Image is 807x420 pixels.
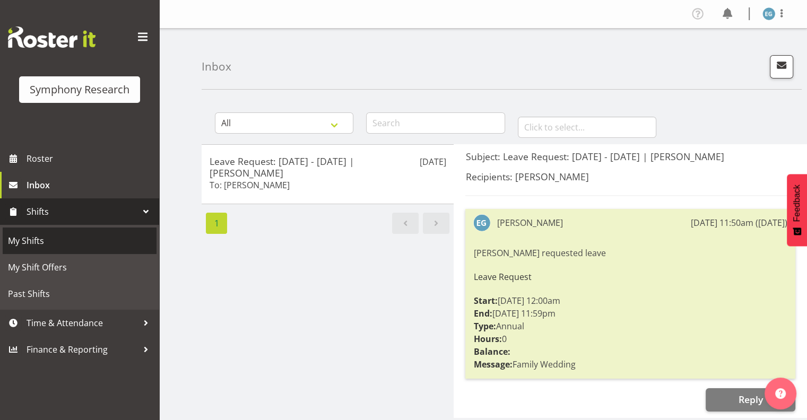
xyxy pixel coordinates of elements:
span: My Shift Offers [8,259,151,275]
div: [PERSON_NAME] [497,216,562,229]
button: Reply [706,388,795,412]
div: [PERSON_NAME] requested leave [DATE] 12:00am [DATE] 11:59pm Annual 0 Family Wedding [473,244,787,373]
h4: Inbox [202,60,231,73]
h5: Leave Request: [DATE] - [DATE] | [PERSON_NAME] [210,155,446,179]
a: My Shift Offers [3,254,157,281]
h5: Subject: Leave Request: [DATE] - [DATE] | [PERSON_NAME] [465,151,795,162]
div: [DATE] 11:50am ([DATE]) [691,216,787,229]
h6: To: [PERSON_NAME] [210,180,290,190]
span: Roster [27,151,154,167]
strong: Start: [473,295,497,307]
strong: Message: [473,358,512,370]
a: Past Shifts [3,281,157,307]
input: Search [366,112,505,134]
span: Past Shifts [8,286,151,302]
a: My Shifts [3,227,157,254]
span: Reply [738,393,762,406]
span: My Shifts [8,233,151,249]
span: Finance & Reporting [27,342,138,357]
h6: Leave Request [473,272,787,282]
img: help-xxl-2.png [775,388,786,399]
span: Shifts [27,204,138,220]
strong: Hours: [473,333,501,345]
p: [DATE] [419,155,446,168]
button: Feedback - Show survey [787,174,807,246]
strong: Type: [473,320,496,332]
a: Previous page [392,213,419,234]
strong: End: [473,308,492,319]
strong: Balance: [473,346,510,357]
span: Feedback [792,185,802,222]
input: Click to select... [518,117,656,138]
a: Next page [423,213,449,234]
div: Symphony Research [30,82,129,98]
img: evelyn-gray1866.jpg [473,214,490,231]
span: Inbox [27,177,154,193]
img: evelyn-gray1866.jpg [762,7,775,20]
h5: Recipients: [PERSON_NAME] [465,171,795,182]
span: Time & Attendance [27,315,138,331]
img: Rosterit website logo [8,27,96,48]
